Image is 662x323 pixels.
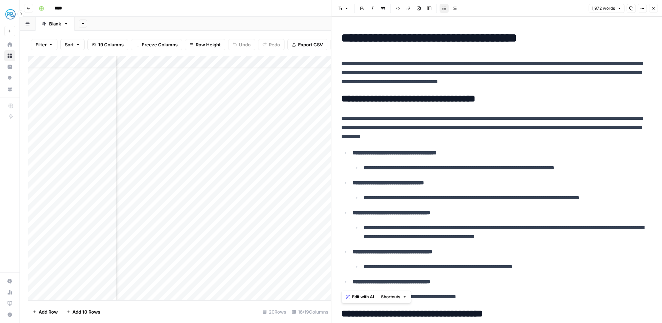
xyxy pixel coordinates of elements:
a: Your Data [4,84,15,95]
span: Row Height [196,41,221,48]
button: Filter [31,39,57,50]
span: Export CSV [298,41,323,48]
span: Sort [65,41,74,48]
div: 20 Rows [260,306,289,317]
button: Edit with AI [343,292,377,301]
span: Edit with AI [352,294,374,300]
button: Freeze Columns [131,39,182,50]
a: Insights [4,61,15,72]
span: Redo [269,41,280,48]
a: Home [4,39,15,50]
span: 1,972 words [592,5,615,11]
button: 19 Columns [87,39,128,50]
button: Redo [258,39,285,50]
button: Export CSV [287,39,327,50]
a: Blank [36,17,75,31]
button: Add Row [28,306,62,317]
button: 1,972 words [589,4,624,13]
span: 19 Columns [98,41,124,48]
a: Browse [4,50,15,61]
a: Opportunities [4,72,15,84]
button: Sort [60,39,85,50]
span: Add Row [39,308,58,315]
a: Usage [4,287,15,298]
button: Undo [228,39,255,50]
button: Row Height [185,39,225,50]
span: Add 10 Rows [72,308,100,315]
div: Blank [49,20,61,27]
button: Help + Support [4,309,15,320]
img: MyHealthTeam Logo [4,8,17,21]
span: Filter [36,41,47,48]
button: Add 10 Rows [62,306,104,317]
div: 16/19 Columns [289,306,331,317]
a: Learning Hub [4,298,15,309]
span: Freeze Columns [142,41,178,48]
span: Shortcuts [381,294,400,300]
button: Shortcuts [378,292,410,301]
button: Workspace: MyHealthTeam [4,6,15,23]
span: Undo [239,41,251,48]
a: Settings [4,276,15,287]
